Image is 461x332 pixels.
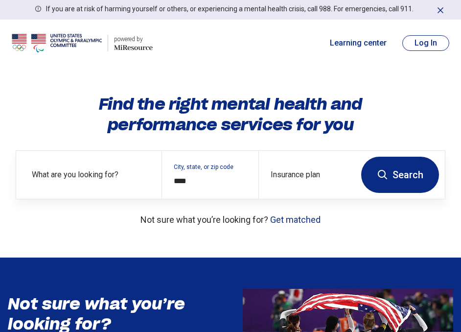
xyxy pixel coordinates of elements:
[46,4,414,14] p: If you are at risk of harming yourself or others, or experiencing a mental health crisis, call 98...
[16,94,445,135] h1: Find the right mental health and performance services for you
[12,31,102,55] img: USOPC
[270,214,321,225] a: Get matched
[361,157,439,193] button: Search
[114,35,153,44] div: powered by
[436,4,445,16] button: Dismiss
[16,213,445,226] p: Not sure what you’re looking for?
[402,35,449,51] button: Log In
[12,31,153,55] a: USOPCpowered by
[330,37,387,49] a: Learning center
[32,169,150,181] label: What are you looking for?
